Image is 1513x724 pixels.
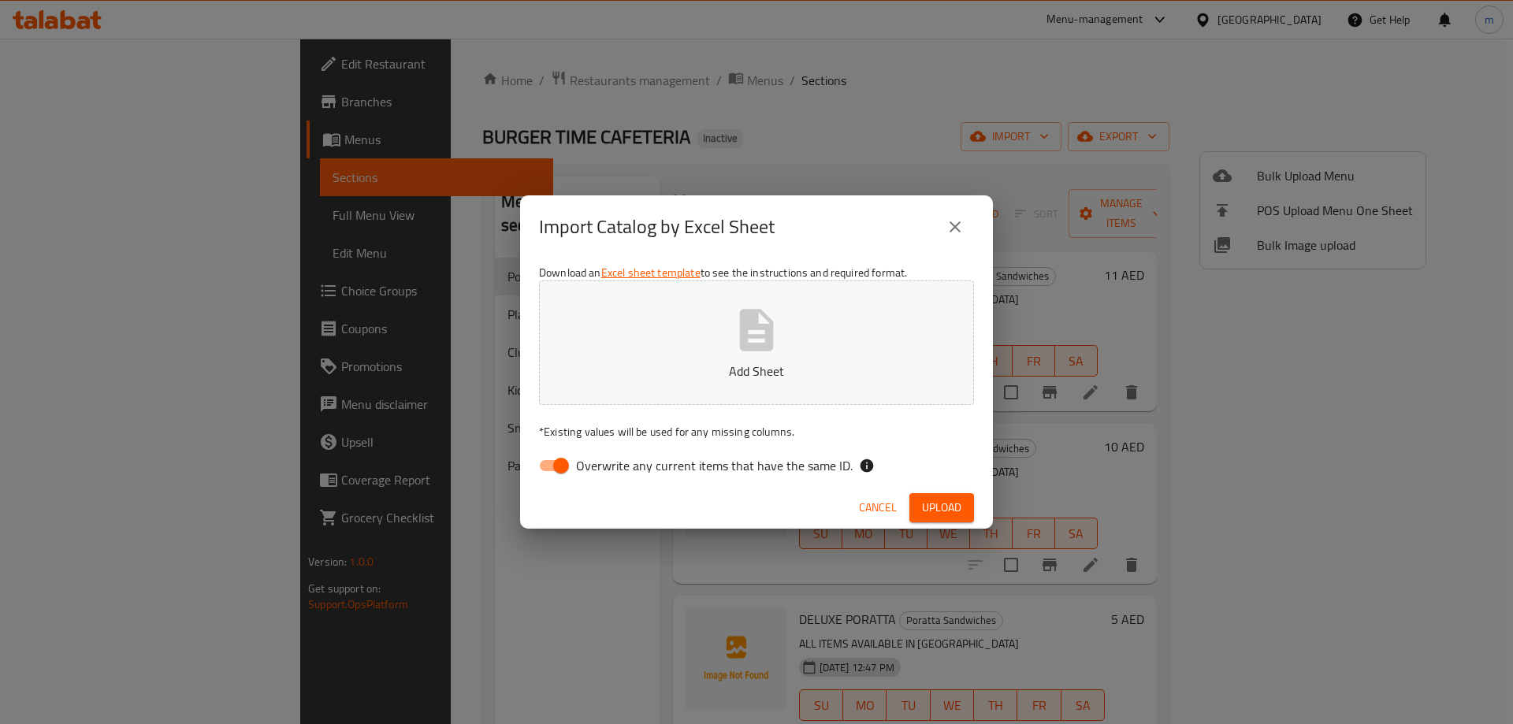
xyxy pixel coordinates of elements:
[859,498,897,518] span: Cancel
[539,424,974,440] p: Existing values will be used for any missing columns.
[520,258,993,487] div: Download an to see the instructions and required format.
[859,458,875,473] svg: If the overwrite option isn't selected, then the items that match an existing ID will be ignored ...
[539,280,974,405] button: Add Sheet
[909,493,974,522] button: Upload
[601,262,701,283] a: Excel sheet template
[576,456,853,475] span: Overwrite any current items that have the same ID.
[936,208,974,246] button: close
[539,214,775,239] h2: Import Catalog by Excel Sheet
[922,498,961,518] span: Upload
[563,362,950,381] p: Add Sheet
[853,493,903,522] button: Cancel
